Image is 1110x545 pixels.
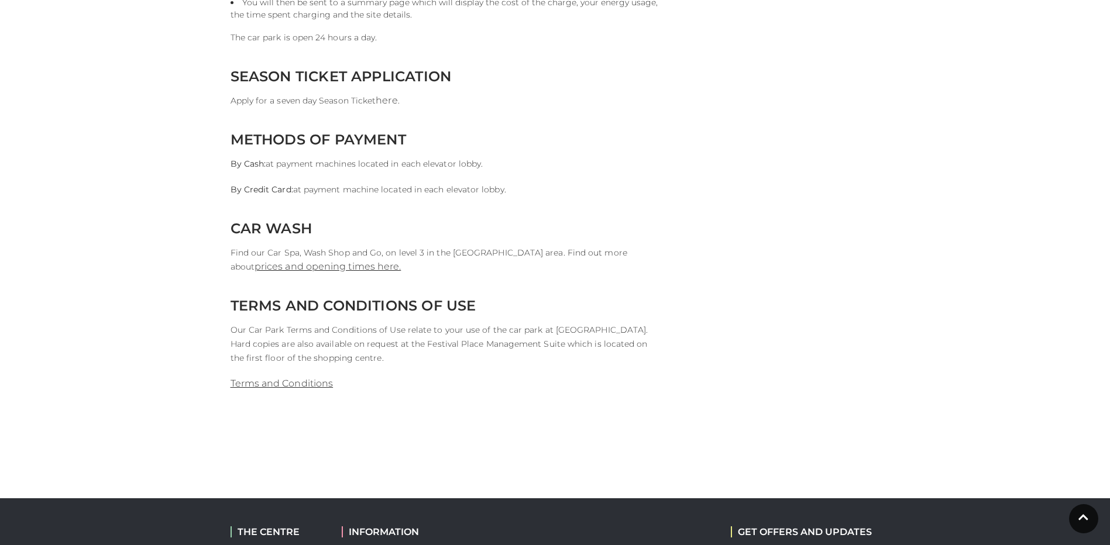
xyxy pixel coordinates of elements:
a: here [376,95,397,106]
h2: SEASON TICKET APPLICATION [231,68,658,85]
strong: By Cash: [231,158,266,169]
h2: INFORMATION [342,526,491,537]
a: Terms and Conditions [231,378,334,389]
h2: GET OFFERS AND UPDATES [731,526,872,537]
h2: METHODS OF PAYMENT [231,131,658,148]
h2: CAR WASH [231,220,658,237]
h2: THE CENTRE [231,526,324,537]
a: prices and opening times here. [255,261,401,272]
p: at payment machine located in each elevator lobby. [231,182,658,196]
p: The car park is open 24 hours a day. [231,30,658,44]
strong: By Credit Card: [231,184,293,195]
h2: TERMS AND CONDITIONS OF USE [231,297,658,314]
p: at payment machines located in each elevator lobby. [231,157,658,171]
p: Find our Car Spa, Wash Shop and Go, on level 3 in the [GEOGRAPHIC_DATA] area. Find out more about [231,246,658,274]
p: Apply for a seven day Season Ticket . [231,94,658,108]
p: Our Car Park Terms and Conditions of Use relate to your use of the car park at [GEOGRAPHIC_DATA].... [231,323,658,365]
